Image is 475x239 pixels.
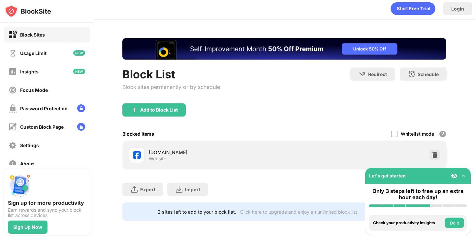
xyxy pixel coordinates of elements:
[8,207,86,218] div: Earn rewards and sync your block list across devices
[9,86,17,94] img: focus-off.svg
[185,187,200,192] div: Import
[9,49,17,57] img: time-usage-off.svg
[20,124,64,130] div: Custom Block Page
[9,141,17,149] img: settings-off.svg
[418,71,439,77] div: Schedule
[20,161,34,167] div: About
[9,104,17,113] img: password-protection-off.svg
[122,38,446,60] iframe: Banner
[9,31,17,39] img: block-on.svg
[451,173,458,179] img: eye-not-visible.svg
[8,173,32,197] img: push-signup.svg
[20,143,39,148] div: Settings
[73,69,85,74] img: new-icon.svg
[20,106,68,111] div: Password Protection
[140,107,178,113] div: Add to Block List
[9,67,17,76] img: insights-off.svg
[20,87,48,93] div: Focus Mode
[140,187,155,192] div: Export
[401,131,434,137] div: Whitelist mode
[13,225,42,230] div: Sign Up Now
[369,188,467,200] div: Only 3 steps left to free up an extra hour each day!
[122,84,220,90] div: Block sites permanently or by schedule
[73,50,85,56] img: new-icon.svg
[77,104,85,112] img: lock-menu.svg
[158,209,236,215] div: 2 sites left to add to your block list.
[149,149,284,156] div: [DOMAIN_NAME]
[460,173,467,179] img: omni-setup-toggle.svg
[373,221,443,225] div: Check your productivity insights
[20,32,45,38] div: Block Sites
[149,156,166,162] div: Website
[133,151,141,159] img: favicons
[445,218,464,228] button: Do it
[20,69,39,74] div: Insights
[451,6,464,12] div: Login
[77,123,85,131] img: lock-menu.svg
[368,71,387,77] div: Redirect
[9,123,17,131] img: customize-block-page-off.svg
[122,131,154,137] div: Blocked Items
[5,5,51,18] img: logo-blocksite.svg
[20,50,47,56] div: Usage Limit
[240,209,359,215] div: Click here to upgrade and enjoy an unlimited block list.
[9,160,17,168] img: about-off.svg
[122,67,220,81] div: Block List
[391,2,435,15] div: animation
[8,199,86,206] div: Sign up for more productivity
[369,173,406,178] div: Let's get started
